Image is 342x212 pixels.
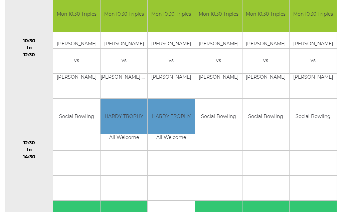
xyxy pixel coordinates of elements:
[242,40,290,48] td: [PERSON_NAME]
[148,99,195,134] td: HARDY TROPHY
[290,40,337,48] td: [PERSON_NAME]
[290,73,337,82] td: [PERSON_NAME]
[53,99,100,134] td: Social Bowling
[148,40,195,48] td: [PERSON_NAME]
[148,73,195,82] td: [PERSON_NAME]
[290,99,337,134] td: Social Bowling
[195,73,242,82] td: [PERSON_NAME]
[101,73,148,82] td: [PERSON_NAME] SNR
[195,40,242,48] td: [PERSON_NAME]
[53,40,100,48] td: [PERSON_NAME]
[101,57,148,65] td: vs
[5,99,53,201] td: 12:30 to 14:30
[101,99,148,134] td: HARDY TROPHY
[53,57,100,65] td: vs
[101,134,148,142] td: All Welcome
[148,134,195,142] td: All Welcome
[53,73,100,82] td: [PERSON_NAME]
[242,99,290,134] td: Social Bowling
[242,57,290,65] td: vs
[195,99,242,134] td: Social Bowling
[242,73,290,82] td: [PERSON_NAME]
[101,40,148,48] td: [PERSON_NAME]
[148,57,195,65] td: vs
[290,57,337,65] td: vs
[195,57,242,65] td: vs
